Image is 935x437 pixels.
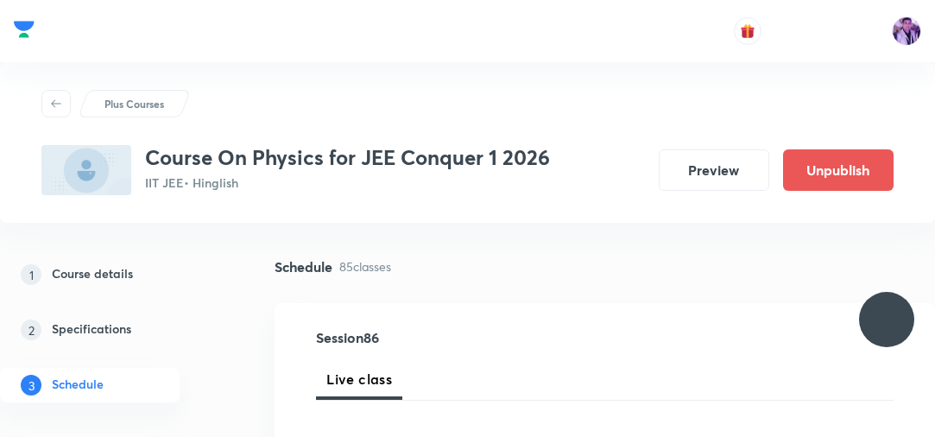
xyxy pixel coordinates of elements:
p: 3 [21,375,41,396]
h5: Specifications [52,320,131,340]
h5: Course details [52,264,133,285]
img: ttu [876,309,897,330]
a: Company Logo [14,16,35,47]
img: 2B3DBE7B-44A0-4DC7-8982-8E65DF3048F0_plus.png [41,145,131,195]
span: Live class [326,369,392,389]
h5: Schedule [52,375,104,396]
h3: Course On Physics for JEE Conquer 1 2026 [145,145,550,170]
p: Plus Courses [104,96,164,111]
h4: Schedule [275,260,332,274]
img: Company Logo [14,16,35,42]
p: IIT JEE • Hinglish [145,174,550,192]
p: 2 [21,320,41,340]
h4: Session 86 [316,331,616,345]
img: preeti Tripathi [892,16,921,46]
button: Preview [659,149,769,191]
button: Unpublish [783,149,894,191]
button: avatar [734,17,761,45]
p: 1 [21,264,41,285]
img: avatar [740,23,755,39]
p: 85 classes [339,257,391,275]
